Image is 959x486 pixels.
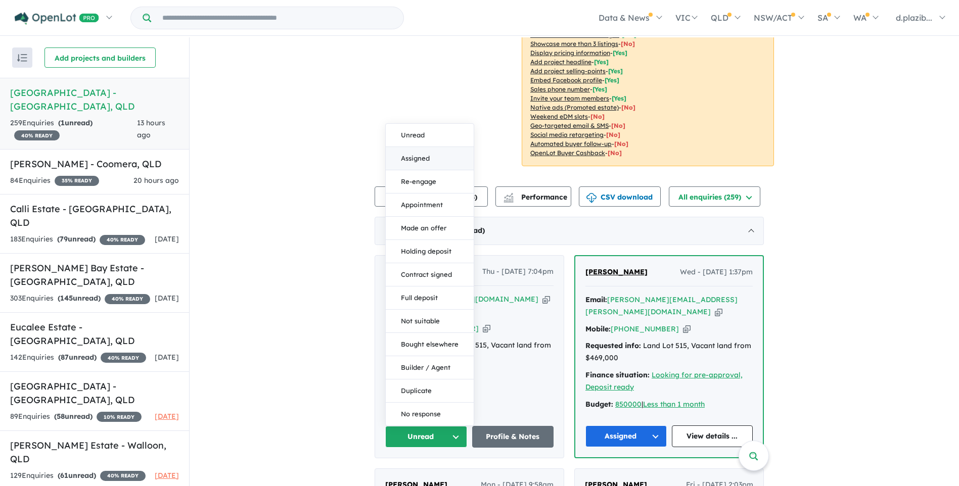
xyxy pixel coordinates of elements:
[621,40,635,47] span: [ No ]
[585,267,648,276] span: [PERSON_NAME]
[58,118,93,127] strong: ( unread)
[608,67,623,75] span: [ Yes ]
[14,130,60,140] span: 40 % READY
[155,353,179,362] span: [DATE]
[530,67,606,75] u: Add project selling-points
[61,118,65,127] span: 1
[100,471,146,481] span: 40 % READY
[60,234,68,244] span: 79
[101,353,146,363] span: 40 % READY
[621,104,635,111] span: [No]
[386,333,474,356] button: Bought elsewhere
[386,379,474,403] button: Duplicate
[530,104,619,111] u: Native ads (Promoted estate)
[58,294,101,303] strong: ( unread)
[585,425,667,447] button: Assigned
[10,411,142,423] div: 89 Enquir ies
[386,193,474,217] button: Appointment
[683,324,691,334] button: Copy
[60,294,73,303] span: 145
[585,340,753,364] div: Land Lot 515, Vacant land from $469,000
[585,399,753,411] div: |
[585,370,650,379] strong: Finance situation:
[715,307,722,317] button: Copy
[105,294,150,304] span: 40 % READY
[386,286,474,310] button: Full deposit
[505,192,567,202] span: Performance
[155,294,179,303] span: [DATE]
[896,13,932,23] span: d.plazib...
[10,86,179,113] h5: [GEOGRAPHIC_DATA] - [GEOGRAPHIC_DATA] , QLD
[530,149,605,157] u: OpenLot Buyer Cashback
[579,186,661,207] button: CSV download
[643,400,705,409] a: Less than 1 month
[10,233,145,246] div: 183 Enquir ies
[611,122,625,129] span: [No]
[155,471,179,480] span: [DATE]
[530,113,588,120] u: Weekend eDM slots
[530,122,609,129] u: Geo-targeted email & SMS
[615,400,642,409] a: 850000
[133,176,179,185] span: 20 hours ago
[606,131,620,138] span: [No]
[385,123,474,426] div: Unread
[57,234,96,244] strong: ( unread)
[10,117,137,141] div: 259 Enquir ies
[386,263,474,286] button: Contract signed
[10,379,179,407] h5: [GEOGRAPHIC_DATA] - [GEOGRAPHIC_DATA] , QLD
[137,118,165,139] span: 13 hours ago
[592,85,607,93] span: [ Yes ]
[483,323,490,334] button: Copy
[605,76,619,84] span: [ Yes ]
[386,147,474,170] button: Assigned
[58,353,97,362] strong: ( unread)
[386,124,474,147] button: Unread
[585,295,738,316] a: [PERSON_NAME][EMAIL_ADDRESS][PERSON_NAME][DOMAIN_NAME]
[375,217,764,245] div: [DATE]
[585,341,641,350] strong: Requested info:
[482,266,554,278] span: Thu - [DATE] 7:04pm
[608,149,622,157] span: [No]
[15,12,99,25] img: Openlot PRO Logo White
[17,54,27,62] img: sort.svg
[386,217,474,240] button: Made an offer
[57,412,65,421] span: 58
[155,412,179,421] span: [DATE]
[10,261,179,288] h5: [PERSON_NAME] Bay Estate - [GEOGRAPHIC_DATA] , QLD
[385,426,467,448] button: Unread
[472,426,554,448] a: Profile & Notes
[10,352,146,364] div: 142 Enquir ies
[611,324,679,333] a: [PHONE_NUMBER]
[10,439,179,466] h5: [PERSON_NAME] Estate - Walloon , QLD
[61,353,69,362] span: 87
[375,186,488,207] button: Team member settings (8)
[386,310,474,333] button: Not suitable
[612,94,626,102] span: [ Yes ]
[386,240,474,263] button: Holding deposit
[586,193,597,203] img: download icon
[585,324,611,333] strong: Mobile:
[530,76,602,84] u: Embed Facebook profile
[542,294,550,305] button: Copy
[10,175,99,187] div: 84 Enquir ies
[594,58,609,66] span: [ Yes ]
[155,234,179,244] span: [DATE]
[504,193,513,199] img: line-chart.svg
[613,49,627,57] span: [ Yes ]
[10,320,179,348] h5: Eucalee Estate - [GEOGRAPHIC_DATA] , QLD
[386,170,474,193] button: Re-engage
[585,266,648,278] a: [PERSON_NAME]
[669,186,760,207] button: All enquiries (259)
[530,49,610,57] u: Display pricing information
[530,85,590,93] u: Sales phone number
[530,94,609,102] u: Invite your team members
[495,186,571,207] button: Performance
[680,266,753,278] span: Wed - [DATE] 1:37pm
[100,235,145,245] span: 40 % READY
[585,370,743,392] a: Looking for pre-approval, Deposit ready
[44,47,156,68] button: Add projects and builders
[386,403,474,425] button: No response
[386,356,474,379] button: Builder / Agent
